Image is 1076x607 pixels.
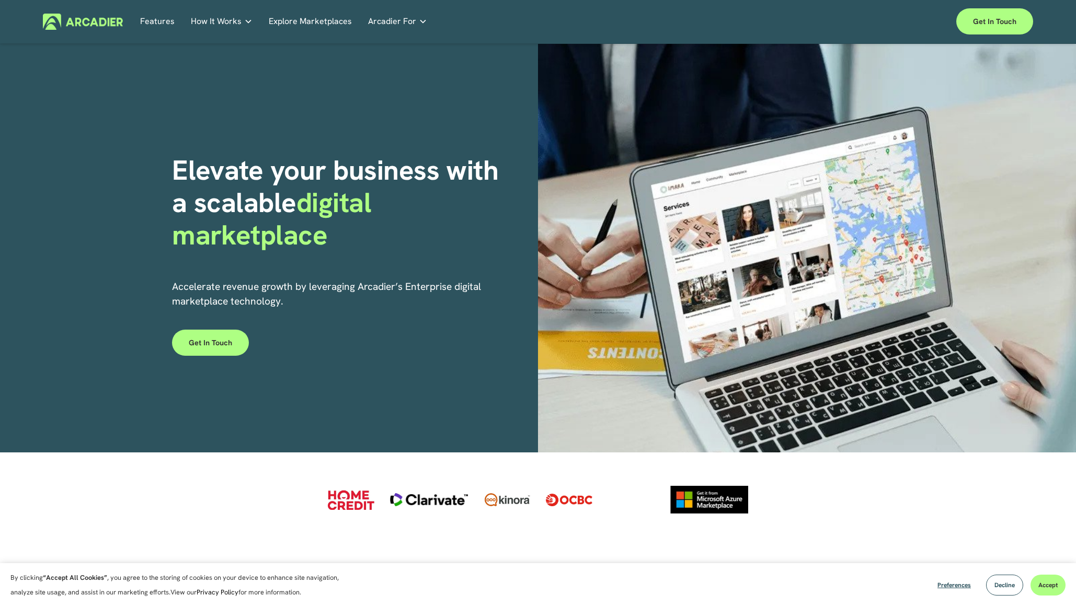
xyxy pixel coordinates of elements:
[10,570,350,600] p: By clicking , you agree to the storing of cookies on your device to enhance site navigation, anal...
[197,588,238,597] a: Privacy Policy
[986,575,1023,596] button: Decline
[956,8,1033,34] a: Get in touch
[191,14,242,29] span: How It Works
[937,581,971,589] span: Preferences
[368,14,416,29] span: Arcadier For
[191,14,253,30] a: folder dropdown
[43,14,123,30] img: Arcadier
[140,14,175,30] a: Features
[43,573,107,582] strong: “Accept All Cookies”
[269,14,352,30] a: Explore Marketplaces
[172,330,249,356] a: Get in touch
[172,279,508,309] p: Accelerate revenue growth by leveraging Arcadier’s Enterprise digital marketplace technology.
[930,575,979,596] button: Preferences
[994,581,1015,589] span: Decline
[172,184,379,253] strong: digital marketplace
[368,14,427,30] a: folder dropdown
[1031,575,1066,596] button: Accept
[172,152,506,220] strong: Elevate your business with a scalable
[1038,581,1058,589] span: Accept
